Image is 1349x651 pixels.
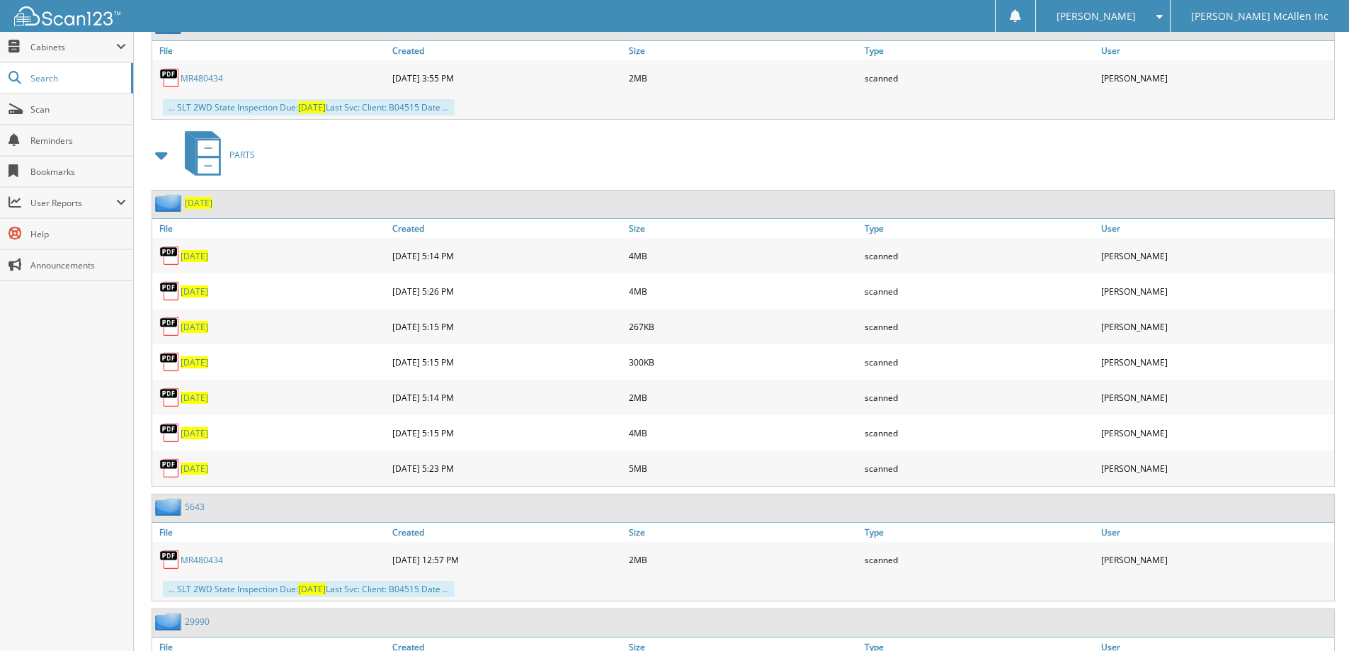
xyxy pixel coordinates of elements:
img: PDF.png [159,549,181,570]
div: [DATE] 5:15 PM [389,419,625,447]
div: 4MB [625,419,862,447]
div: ... SLT 2WD State Inspection Due: Last Svc: Client: B04515 Date ... [163,99,455,115]
a: PARTS [176,127,255,183]
a: MR480434 [181,72,223,84]
span: Announcements [30,259,126,271]
div: [PERSON_NAME] [1098,348,1334,376]
img: PDF.png [159,422,181,443]
img: PDF.png [159,245,181,266]
a: [DATE] [181,250,208,262]
img: folder2.png [155,194,185,212]
img: PDF.png [159,281,181,302]
div: 2MB [625,383,862,412]
div: [PERSON_NAME] [1098,454,1334,482]
div: scanned [861,545,1098,574]
div: [PERSON_NAME] [1098,242,1334,270]
a: [DATE] [181,356,208,368]
div: scanned [861,242,1098,270]
div: [PERSON_NAME] [1098,383,1334,412]
a: User [1098,219,1334,238]
div: scanned [861,419,1098,447]
img: PDF.png [159,67,181,89]
div: [DATE] 12:57 PM [389,545,625,574]
a: File [152,219,389,238]
span: Reminders [30,135,126,147]
a: Size [625,523,862,542]
span: [DATE] [298,583,326,595]
div: [PERSON_NAME] [1098,277,1334,305]
span: Cabinets [30,41,116,53]
span: Search [30,72,124,84]
div: [DATE] 5:14 PM [389,383,625,412]
div: [DATE] 5:26 PM [389,277,625,305]
div: scanned [861,312,1098,341]
span: User Reports [30,197,116,209]
a: MR480434 [181,554,223,566]
span: Help [30,228,126,240]
img: PDF.png [159,458,181,479]
div: scanned [861,454,1098,482]
div: [PERSON_NAME] [1098,545,1334,574]
div: [PERSON_NAME] [1098,419,1334,447]
span: [PERSON_NAME] McAllen Inc [1191,12,1328,21]
div: ... SLT 2WD State Inspection Due: Last Svc: Client: B04515 Date ... [163,581,455,597]
a: [DATE] [181,392,208,404]
a: Created [389,523,625,542]
a: Type [861,523,1098,542]
div: 4MB [625,277,862,305]
a: User [1098,523,1334,542]
span: Scan [30,103,126,115]
div: 4MB [625,242,862,270]
div: [DATE] 5:23 PM [389,454,625,482]
span: [PERSON_NAME] [1057,12,1136,21]
div: scanned [861,64,1098,92]
a: [DATE] [181,285,208,298]
div: 2MB [625,64,862,92]
img: folder2.png [155,613,185,630]
div: [DATE] 5:14 PM [389,242,625,270]
a: [DATE] [181,427,208,439]
div: 2MB [625,545,862,574]
a: 5643 [185,501,205,513]
div: [DATE] 3:55 PM [389,64,625,92]
div: [DATE] 5:15 PM [389,348,625,376]
a: File [152,41,389,60]
a: File [152,523,389,542]
div: 300KB [625,348,862,376]
img: PDF.png [159,351,181,373]
span: [DATE] [298,101,326,113]
img: scan123-logo-white.svg [14,6,120,26]
a: Size [625,41,862,60]
a: Type [861,41,1098,60]
div: [PERSON_NAME] [1098,64,1334,92]
a: Size [625,219,862,238]
img: folder2.png [155,498,185,516]
span: Bookmarks [30,166,126,178]
div: scanned [861,277,1098,305]
a: User [1098,41,1334,60]
span: PARTS [229,149,255,161]
div: 5MB [625,454,862,482]
img: PDF.png [159,316,181,337]
div: 267KB [625,312,862,341]
a: Type [861,219,1098,238]
a: 29990 [185,616,210,628]
a: [DATE] [181,463,208,475]
a: Created [389,219,625,238]
div: [PERSON_NAME] [1098,312,1334,341]
img: PDF.png [159,387,181,408]
a: [DATE] [185,197,212,209]
a: Created [389,41,625,60]
iframe: Chat Widget [1278,583,1349,651]
a: [DATE] [181,321,208,333]
div: scanned [861,348,1098,376]
div: scanned [861,383,1098,412]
